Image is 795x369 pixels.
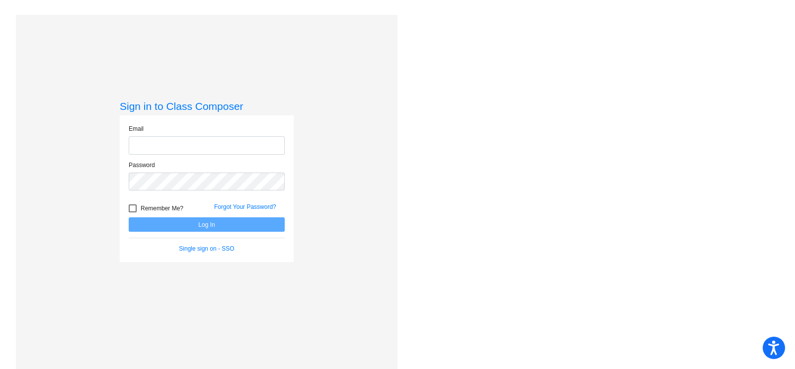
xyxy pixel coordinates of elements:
[129,124,144,133] label: Email
[120,100,294,112] h3: Sign in to Class Composer
[129,161,155,170] label: Password
[141,202,183,214] span: Remember Me?
[214,203,276,210] a: Forgot Your Password?
[179,245,234,252] a: Single sign on - SSO
[129,217,285,232] button: Log In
